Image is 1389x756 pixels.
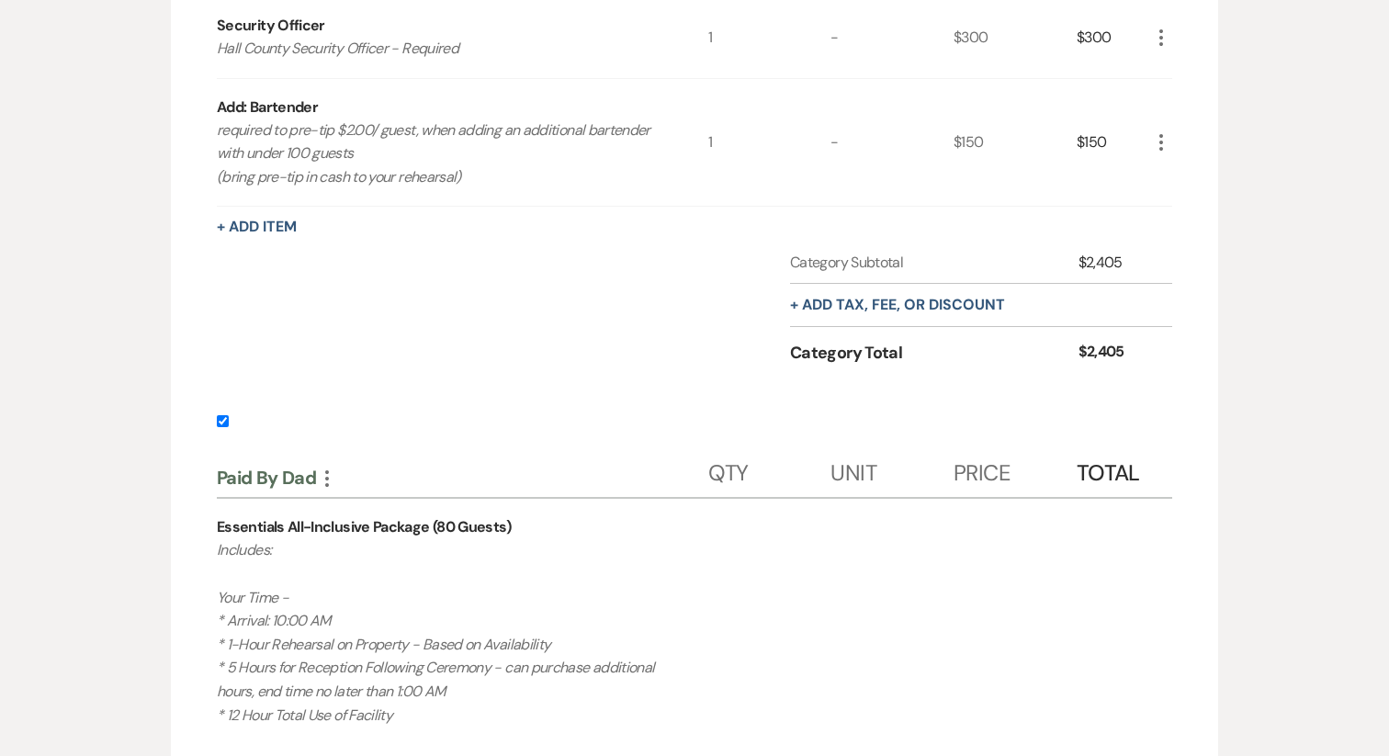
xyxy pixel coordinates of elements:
div: Qty [708,442,831,497]
div: Security Officer [217,15,325,37]
div: $150 [954,79,1077,207]
div: Paid By Dad [217,466,708,490]
div: Price [954,442,1077,497]
p: Hall County Security Officer - Required [217,37,659,61]
div: Category Subtotal [790,252,1078,274]
div: - [830,79,954,207]
div: $2,405 [1078,341,1150,366]
div: 1 [708,79,831,207]
div: Unit [830,442,954,497]
div: $2,405 [1078,252,1150,274]
button: + Add tax, fee, or discount [790,298,1005,312]
button: + Add Item [217,220,297,234]
div: Essentials All-Inclusive Package (80 Guests) [217,516,512,538]
p: required to pre-tip $2.00/ guest, when adding an additional bartender with under 100 guests (brin... [217,118,659,189]
div: Add: Bartender [217,96,318,118]
div: $150 [1077,79,1150,207]
div: Category Total [790,341,1078,366]
div: Total [1077,442,1150,497]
